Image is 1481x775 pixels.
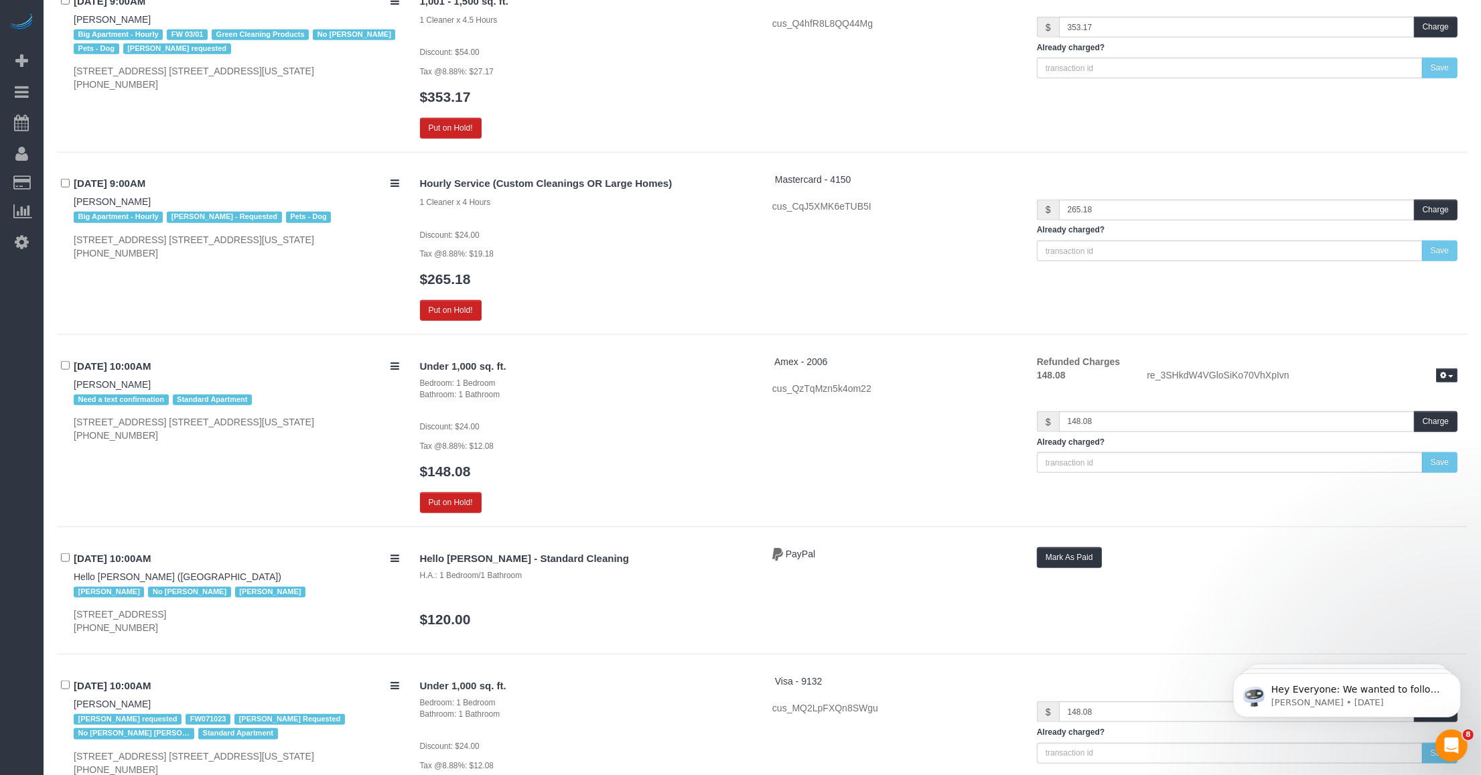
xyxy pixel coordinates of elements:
[74,587,144,597] span: [PERSON_NAME]
[774,356,827,367] a: Amex - 2006
[58,52,231,64] p: Message from Ellie, sent 4d ago
[420,198,491,207] small: 1 Cleaner x 4 Hours
[420,300,482,321] button: Put on Hold!
[74,571,281,582] a: Hello [PERSON_NAME] ([GEOGRAPHIC_DATA])
[74,395,169,405] span: Need a text confirmation
[775,676,823,687] a: Visa - 9132
[420,230,480,240] small: Discount: $24.00
[235,587,305,597] span: [PERSON_NAME]
[1037,356,1120,367] strong: Refunded Charges
[1037,226,1458,234] h5: Already charged?
[420,118,482,139] button: Put on Hold!
[74,64,400,91] div: [STREET_ADDRESS] [STREET_ADDRESS][US_STATE] [PHONE_NUMBER]
[420,464,471,479] a: $148.08
[173,395,253,405] span: Standard Apartment
[1037,701,1059,722] span: $
[420,709,752,720] div: Bathroom: 1 Bathroom
[1037,370,1066,380] strong: 148.08
[420,742,480,751] small: Discount: $24.00
[74,26,400,58] div: Tags
[772,382,1017,395] div: cus_QzTqMzn5k4om22
[74,553,400,565] h4: [DATE] 10:00AM
[420,492,482,513] button: Put on Hold!
[212,29,309,40] span: Green Cleaning Products
[1213,645,1481,739] iframe: Intercom notifications message
[74,728,194,739] span: No [PERSON_NAME] [PERSON_NAME]
[74,208,400,226] div: Tags
[1037,743,1423,764] input: transaction id
[167,29,208,40] span: FW 03/01
[186,714,230,725] span: FW071023
[420,67,494,76] small: Tax @8.88%: $27.17
[74,391,400,409] div: Tags
[420,361,752,372] h4: Under 1,000 sq. ft.
[1037,728,1458,737] h5: Already charged?
[74,608,400,634] div: [STREET_ADDRESS] [PHONE_NUMBER]
[74,583,400,601] div: Tags
[74,415,400,442] div: [STREET_ADDRESS] [STREET_ADDRESS][US_STATE] [PHONE_NUMBER]
[74,196,151,207] a: [PERSON_NAME]
[772,200,1017,213] div: cus_CqJ5XMK6eTUB5I
[420,612,471,627] a: $120.00
[420,681,752,692] h4: Under 1,000 sq. ft.
[74,233,400,260] div: [STREET_ADDRESS] [STREET_ADDRESS][US_STATE] [PHONE_NUMBER]
[772,701,1017,715] div: cus_MQ2LpFXQn8SWgu
[74,212,163,222] span: Big Apartment - Hourly
[1435,729,1468,762] iframe: Intercom live chat
[420,389,752,401] div: Bathroom: 1 Bathroom
[58,39,229,183] span: Hey Everyone: We wanted to follow up and let you know we have been closely monitoring the account...
[74,714,182,725] span: [PERSON_NAME] requested
[420,441,494,451] small: Tax @8.88%: $12.08
[1037,200,1059,220] span: $
[74,379,151,390] a: [PERSON_NAME]
[420,570,752,581] div: H.A.: 1 Bedroom/1 Bathroom
[1037,452,1423,473] input: transaction id
[286,212,332,222] span: Pets - Dog
[420,89,471,104] a: $353.17
[420,15,498,25] small: 1 Cleaner x 4.5 Hours
[1037,411,1059,432] span: $
[420,48,480,57] small: Discount: $54.00
[74,178,400,190] h4: [DATE] 9:00AM
[1037,438,1458,447] h5: Already charged?
[74,681,400,692] h4: [DATE] 10:00AM
[420,697,752,709] div: Bedroom: 1 Bedroom
[74,14,151,25] a: [PERSON_NAME]
[1414,411,1458,432] button: Charge
[8,13,35,32] img: Automaid Logo
[234,714,345,725] span: [PERSON_NAME] Requested
[775,174,851,185] a: Mastercard - 4150
[772,17,1017,30] div: cus_Q4hfR8L8QQ44Mg
[198,728,278,739] span: Standard Apartment
[1137,368,1468,384] div: re_3SHkdW4VGloSiKo70VhXpIvn
[420,249,494,259] small: Tax @8.88%: $19.18
[74,29,163,40] span: Big Apartment - Hourly
[1037,240,1423,261] input: transaction id
[74,699,151,709] a: [PERSON_NAME]
[1037,17,1059,38] span: $
[420,178,752,190] h4: Hourly Service (Custom Cleanings OR Large Homes)
[420,761,494,770] small: Tax @8.88%: $12.08
[420,553,752,565] h4: Hello [PERSON_NAME] - Standard Cleaning
[74,711,400,743] div: Tags
[1463,729,1474,740] span: 8
[148,587,230,597] span: No [PERSON_NAME]
[74,361,400,372] h4: [DATE] 10:00AM
[420,271,471,287] a: $265.18
[1037,58,1423,78] input: transaction id
[1414,17,1458,38] button: Charge
[786,549,815,559] a: PayPal
[1037,44,1458,52] h5: Already charged?
[420,378,752,389] div: Bedroom: 1 Bedroom
[1414,200,1458,220] button: Charge
[313,29,395,40] span: No [PERSON_NAME]
[123,44,231,54] span: [PERSON_NAME] requested
[167,212,281,222] span: [PERSON_NAME] - Requested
